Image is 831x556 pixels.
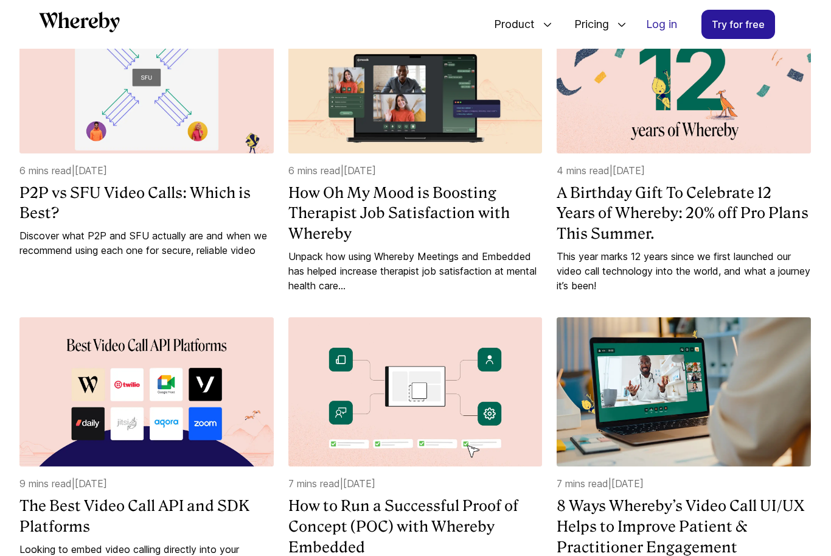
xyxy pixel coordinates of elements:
svg: Whereby [39,12,120,32]
p: 7 mins read | [DATE] [288,476,543,491]
p: 6 mins read | [DATE] [288,163,543,178]
a: Log in [636,10,687,38]
a: Try for free [701,10,775,39]
span: Pricing [562,4,612,44]
a: How Oh My Mood is Boosting Therapist Job Satisfaction with Whereby [288,183,543,244]
a: The Best Video Call API and SDK Platforms [19,496,274,537]
a: This year marks 12 years since we first launched our video call technology into the world, and wh... [557,249,811,293]
p: 4 mins read | [DATE] [557,163,811,178]
a: Unpack how using Whereby Meetings and Embedded has helped increase therapist job satisfaction at ... [288,249,543,293]
p: 7 mins read | [DATE] [557,476,811,491]
a: Discover what P2P and SFU actually are and when we recommend using each one for secure, reliable ... [19,228,274,258]
a: A Birthday Gift To Celebrate 12 Years of Whereby: 20% off Pro Plans This Summer. [557,183,811,244]
p: 9 mins read | [DATE] [19,476,274,491]
a: P2P vs SFU Video Calls: Which is Best? [19,183,274,223]
p: 6 mins read | [DATE] [19,163,274,178]
span: Product [482,4,538,44]
a: Whereby [39,12,120,37]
